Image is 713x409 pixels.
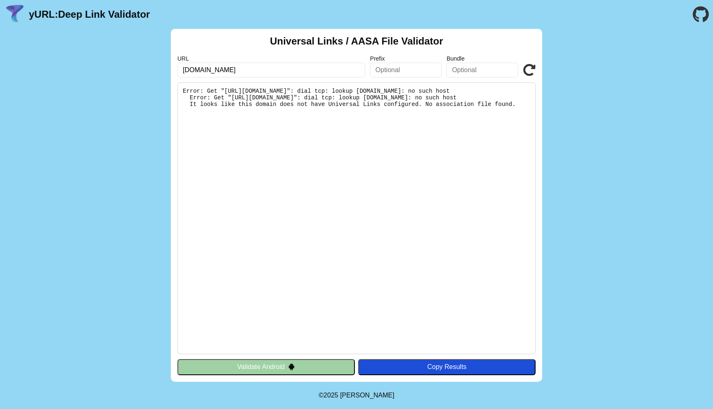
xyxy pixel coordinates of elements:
[340,392,394,399] a: Michael Ibragimchayev's Personal Site
[177,359,355,375] button: Validate Android
[4,4,26,25] img: yURL Logo
[177,55,365,62] label: URL
[358,359,536,375] button: Copy Results
[370,63,442,78] input: Optional
[362,363,531,371] div: Copy Results
[177,82,536,354] pre: Error: Get "[URL][DOMAIN_NAME]": dial tcp: lookup [DOMAIN_NAME]: no such host Error: Get "[URL][D...
[319,382,394,409] footer: ©
[29,9,150,20] a: yURL:Deep Link Validator
[446,63,518,78] input: Optional
[177,63,365,78] input: Required
[323,392,338,399] span: 2025
[270,35,443,47] h2: Universal Links / AASA File Validator
[370,55,442,62] label: Prefix
[446,55,518,62] label: Bundle
[288,363,295,370] img: droidIcon.svg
